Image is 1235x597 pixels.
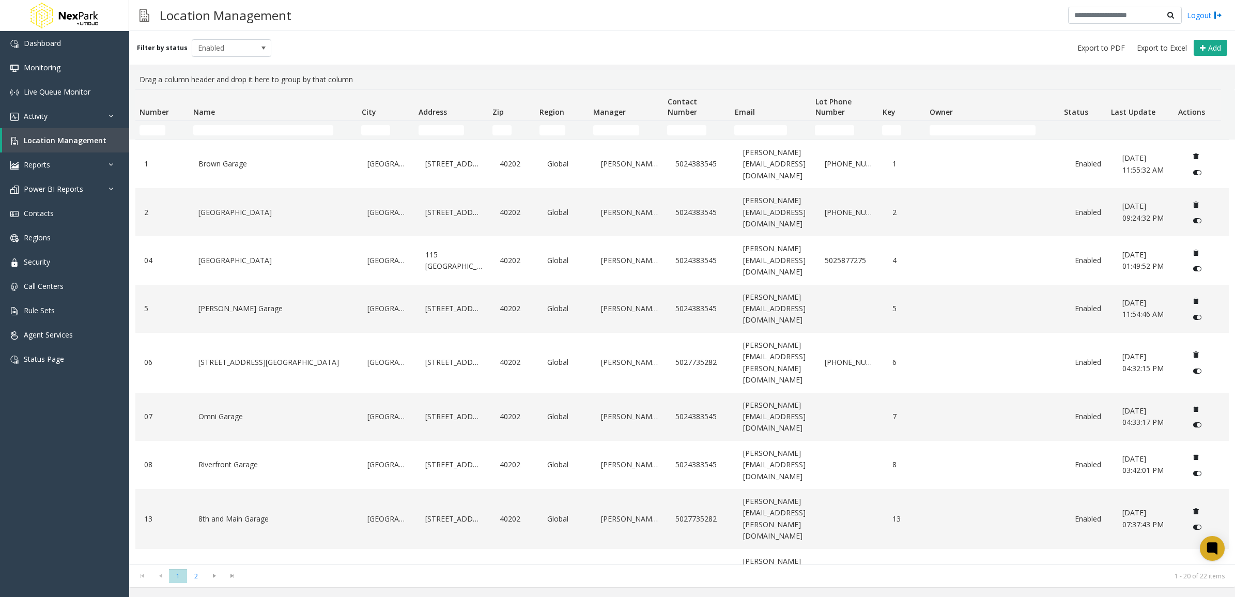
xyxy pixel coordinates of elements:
button: Delete [1187,244,1204,261]
a: [PERSON_NAME] [598,204,660,221]
a: [DATE] 04:33:17 PM [1120,403,1175,431]
span: Lot Phone Number [815,97,852,117]
span: Power BI Reports [24,184,83,194]
a: 8th and Main Garage [196,511,353,527]
a: [PERSON_NAME][EMAIL_ADDRESS][PERSON_NAME][DOMAIN_NAME] [740,493,809,545]
a: [STREET_ADDRESS] [423,156,485,172]
label: Filter by status [137,43,188,53]
input: Key Filter [882,125,901,135]
td: Region Filter [535,121,589,140]
h3: Location Management [155,3,297,28]
a: [DATE] 04:32:15 PM [1120,348,1175,377]
td: Address Filter [414,121,488,140]
span: Page 2 [187,569,205,583]
th: Actions [1174,90,1221,121]
img: 'icon' [10,137,19,145]
span: Activity [24,111,48,121]
a: 40202 [497,204,532,221]
span: Go to the next page [205,569,223,584]
a: 5 [142,300,183,317]
a: 40202 [497,408,532,425]
a: [GEOGRAPHIC_DATA] [365,456,410,473]
td: Actions Filter [1174,121,1221,140]
button: Disable [1187,417,1207,433]
td: Last Update Filter [1107,121,1174,140]
a: Enabled [1072,408,1107,425]
button: Export to Excel [1133,41,1191,55]
a: [DATE] 03:42:01 PM [1120,451,1175,479]
a: Global [545,354,586,371]
span: Go to the next page [207,572,221,580]
a: 5024383545 [673,252,728,269]
input: Address Filter [419,125,465,135]
td: Name Filter [189,121,357,140]
a: [STREET_ADDRESS] [423,408,485,425]
button: Disable [1187,212,1207,229]
span: [DATE] 03:42:01 PM [1122,454,1164,475]
a: 40202 [497,354,532,371]
span: Go to the last page [225,572,239,580]
td: Manager Filter [589,121,663,140]
img: 'icon' [10,356,19,364]
a: [PERSON_NAME] [598,456,660,473]
td: Status Filter [1060,121,1107,140]
a: Enabled [1072,511,1107,527]
button: Delete [1187,293,1204,309]
span: Key [883,107,896,117]
a: Global [545,156,586,172]
a: Enabled [1072,456,1107,473]
input: Contact Number Filter [667,125,706,135]
a: [GEOGRAPHIC_DATA] [365,156,410,172]
button: Disable [1187,465,1207,481]
a: 7 [890,408,925,425]
img: 'icon' [10,210,19,218]
span: Owner [930,107,953,117]
a: 2 [890,204,925,221]
button: Disable [1187,519,1207,535]
input: Email Filter [734,125,787,135]
span: Number [140,107,169,117]
img: 'icon' [10,88,19,97]
a: Location Management [2,128,129,152]
button: Disable [1187,363,1207,379]
a: 13 [890,511,925,527]
img: 'icon' [10,331,19,340]
a: 5024383545 [673,204,728,221]
span: Contact Number [668,97,697,117]
a: 07 [142,408,183,425]
span: Reports [24,160,50,170]
img: 'icon' [10,283,19,291]
button: Disable [1187,164,1207,181]
span: [DATE] 07:37:43 PM [1122,508,1164,529]
span: Agent Services [24,330,73,340]
button: Delete [1187,346,1204,363]
span: Last Update [1111,107,1155,117]
img: logout [1214,10,1222,21]
span: Page 1 [169,569,187,583]
a: Riverfront Garage [196,456,353,473]
span: Name [193,107,215,117]
a: 40202 [497,156,532,172]
button: Delete [1187,449,1204,465]
a: [PERSON_NAME][EMAIL_ADDRESS][DOMAIN_NAME] [740,397,809,437]
a: 5024383545 [673,156,728,172]
a: [PERSON_NAME] [598,408,660,425]
a: Enabled [1072,300,1107,317]
a: [STREET_ADDRESS] [423,300,485,317]
a: 5027735282 [673,511,728,527]
span: Monitoring [24,63,60,72]
a: [PERSON_NAME][EMAIL_ADDRESS][DOMAIN_NAME] [740,445,809,485]
a: [PHONE_NUMBER] [822,156,877,172]
a: [PHONE_NUMBER] [822,354,877,371]
a: [PERSON_NAME] [598,300,660,317]
a: [GEOGRAPHIC_DATA] [365,354,410,371]
td: Email Filter [730,121,811,140]
a: [STREET_ADDRESS] [423,511,485,527]
button: Export to PDF [1073,41,1129,55]
a: [STREET_ADDRESS][GEOGRAPHIC_DATA] [196,354,353,371]
span: Call Centers [24,281,64,291]
a: [PHONE_NUMBER] [822,204,877,221]
span: Rule Sets [24,305,55,315]
input: Owner Filter [930,125,1036,135]
a: [PERSON_NAME] [598,156,660,172]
